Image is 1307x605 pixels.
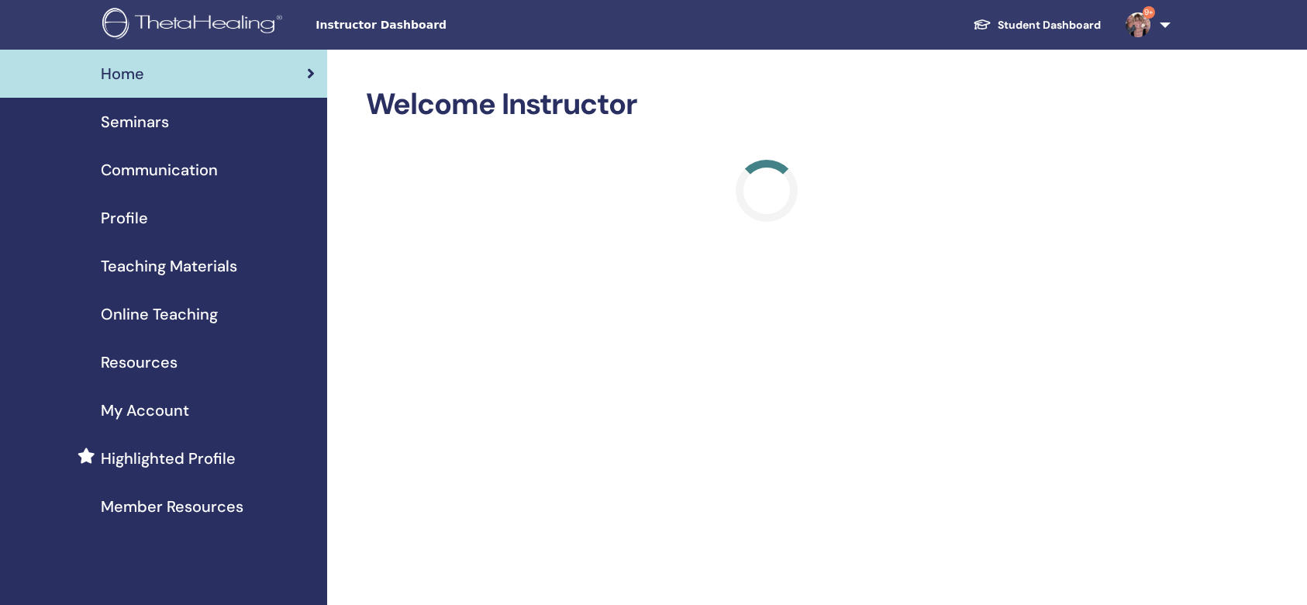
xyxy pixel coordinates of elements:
span: Instructor Dashboard [316,17,548,33]
span: 9+ [1143,6,1155,19]
span: Profile [101,206,148,230]
span: My Account [101,399,189,422]
span: Highlighted Profile [101,447,236,470]
span: Resources [101,351,178,374]
img: graduation-cap-white.svg [973,18,991,31]
h2: Welcome Instructor [366,87,1168,123]
a: Student Dashboard [960,11,1113,40]
span: Home [101,62,144,85]
span: Teaching Materials [101,254,237,278]
span: Communication [101,158,218,181]
span: Online Teaching [101,302,218,326]
span: Member Resources [101,495,243,518]
span: Seminars [101,110,169,133]
img: logo.png [102,8,288,43]
img: default.jpg [1126,12,1150,37]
